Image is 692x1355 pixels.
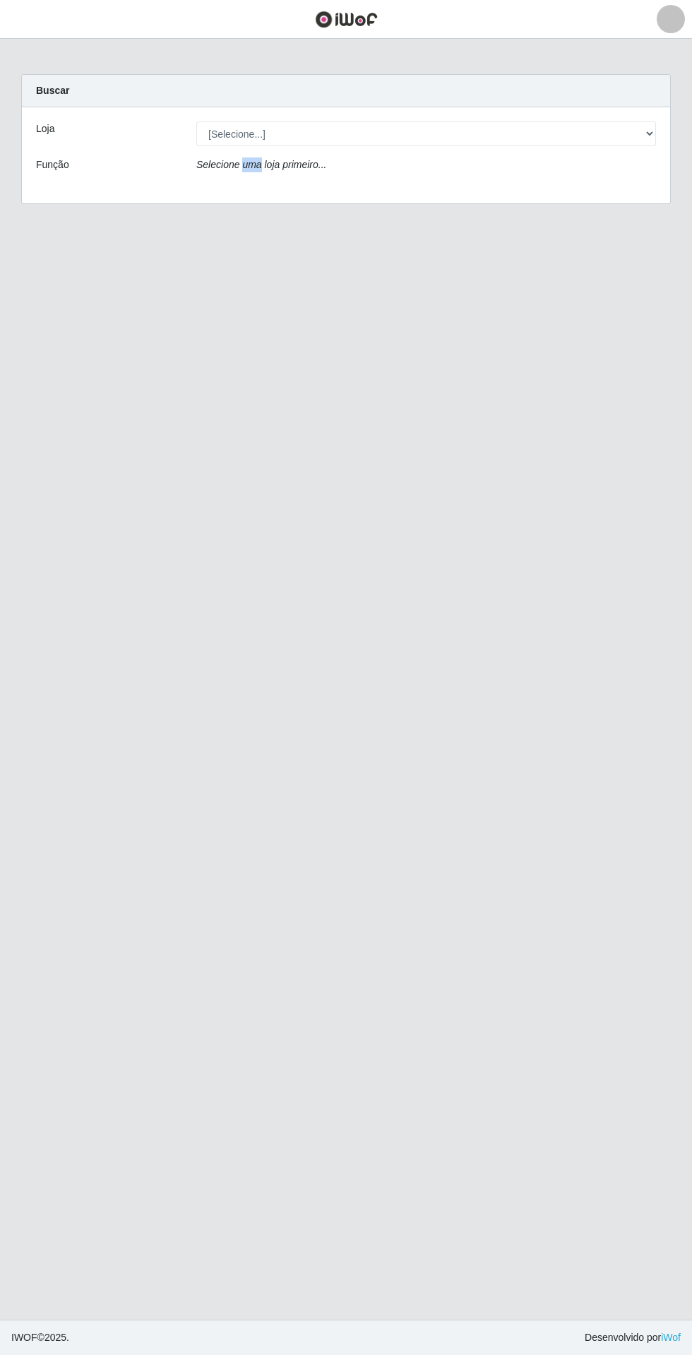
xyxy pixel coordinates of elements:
[11,1332,37,1343] span: IWOF
[11,1330,69,1345] span: © 2025 .
[315,11,378,28] img: CoreUI Logo
[36,157,69,172] label: Função
[36,85,69,96] strong: Buscar
[36,121,54,136] label: Loja
[196,159,326,170] i: Selecione uma loja primeiro...
[661,1332,681,1343] a: iWof
[585,1330,681,1345] span: Desenvolvido por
